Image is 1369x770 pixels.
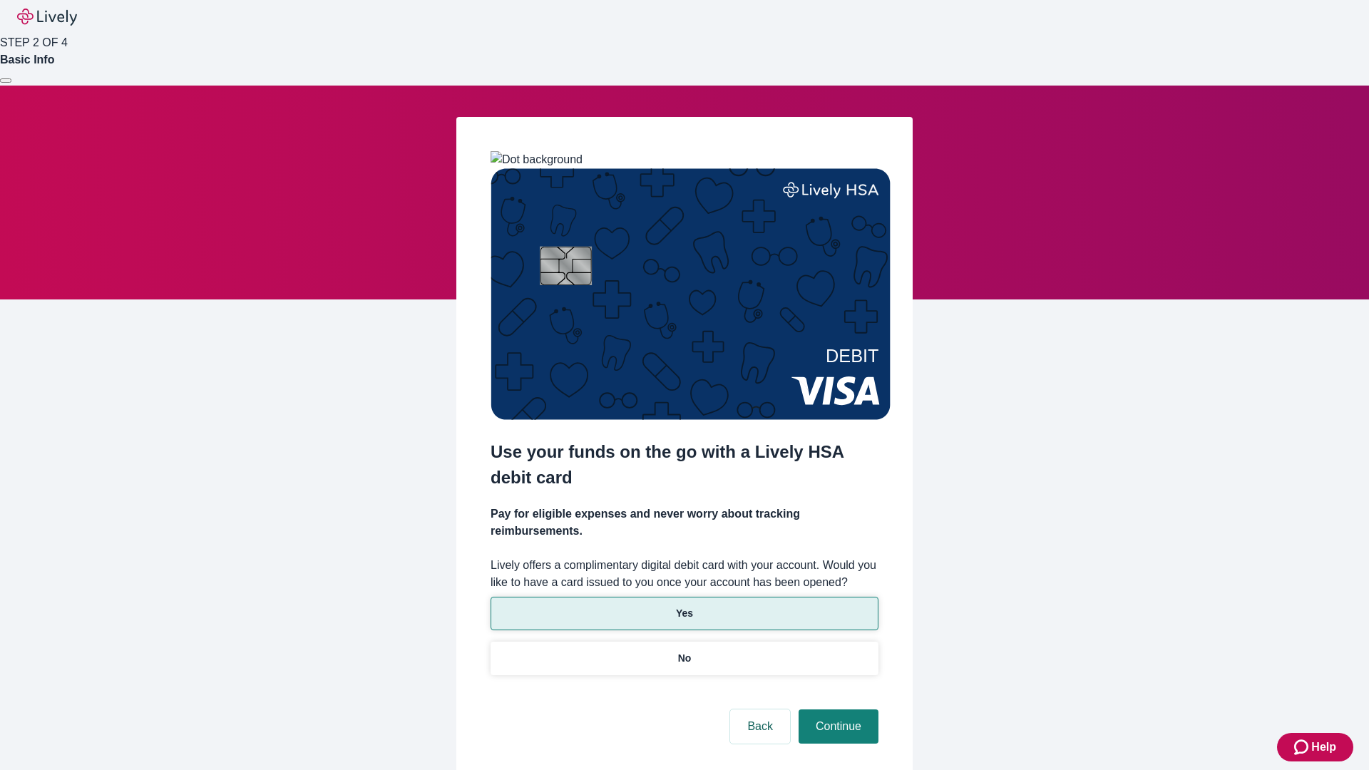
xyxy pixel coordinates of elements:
[799,709,878,744] button: Continue
[491,168,891,420] img: Debit card
[1311,739,1336,756] span: Help
[491,557,878,591] label: Lively offers a complimentary digital debit card with your account. Would you like to have a card...
[491,505,878,540] h4: Pay for eligible expenses and never worry about tracking reimbursements.
[491,151,583,168] img: Dot background
[676,606,693,621] p: Yes
[491,597,878,630] button: Yes
[678,651,692,666] p: No
[17,9,77,26] img: Lively
[730,709,790,744] button: Back
[491,642,878,675] button: No
[1277,733,1353,761] button: Zendesk support iconHelp
[491,439,878,491] h2: Use your funds on the go with a Lively HSA debit card
[1294,739,1311,756] svg: Zendesk support icon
